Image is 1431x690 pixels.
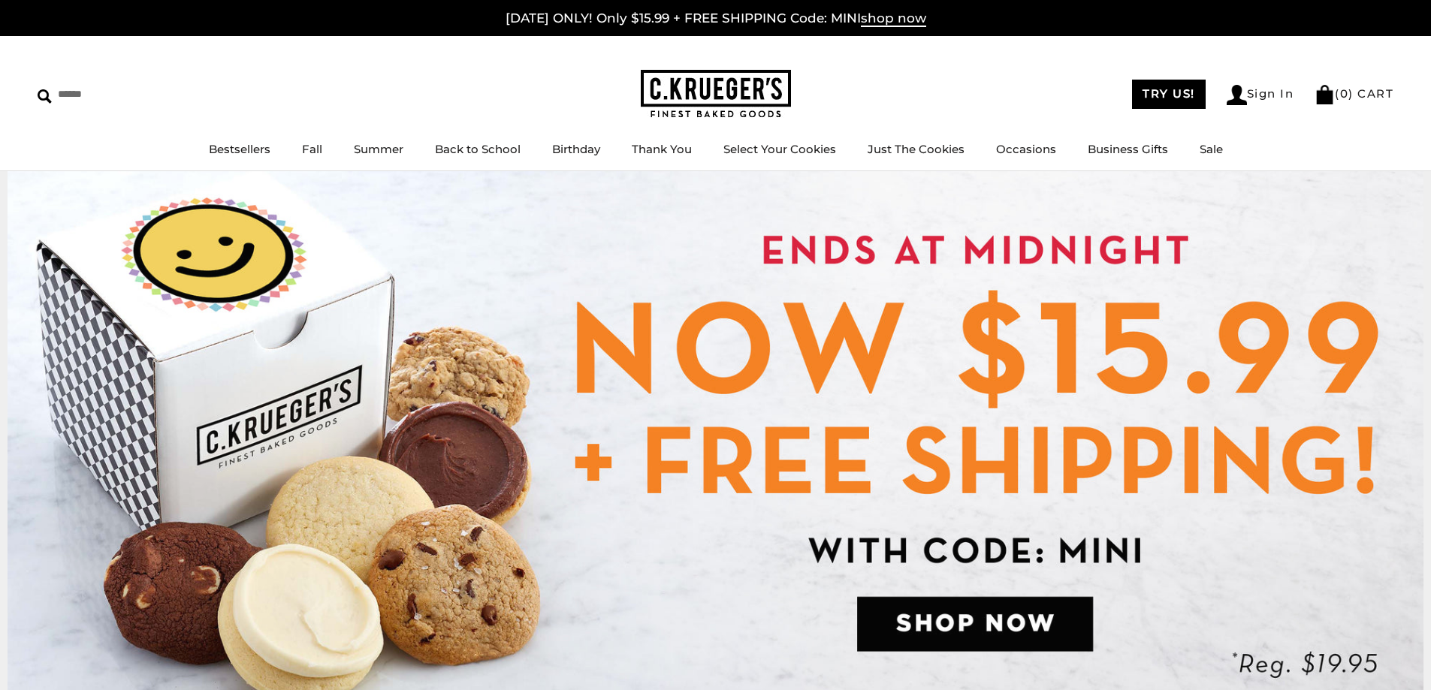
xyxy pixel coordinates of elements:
input: Search [38,83,216,106]
a: Sign In [1227,85,1294,105]
img: Bag [1315,85,1335,104]
span: shop now [861,11,926,27]
a: Thank You [632,142,692,156]
a: Fall [302,142,322,156]
a: Just The Cookies [868,142,965,156]
span: 0 [1340,86,1349,101]
a: Business Gifts [1088,142,1168,156]
a: [DATE] ONLY! Only $15.99 + FREE SHIPPING Code: MINIshop now [506,11,926,27]
a: (0) CART [1315,86,1393,101]
img: Search [38,89,52,104]
a: Back to School [435,142,521,156]
a: Summer [354,142,403,156]
a: Select Your Cookies [723,142,836,156]
a: TRY US! [1132,80,1206,109]
a: Bestsellers [209,142,270,156]
a: Occasions [996,142,1056,156]
a: Sale [1200,142,1223,156]
a: Birthday [552,142,600,156]
img: C.KRUEGER'S [641,70,791,119]
img: Account [1227,85,1247,105]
